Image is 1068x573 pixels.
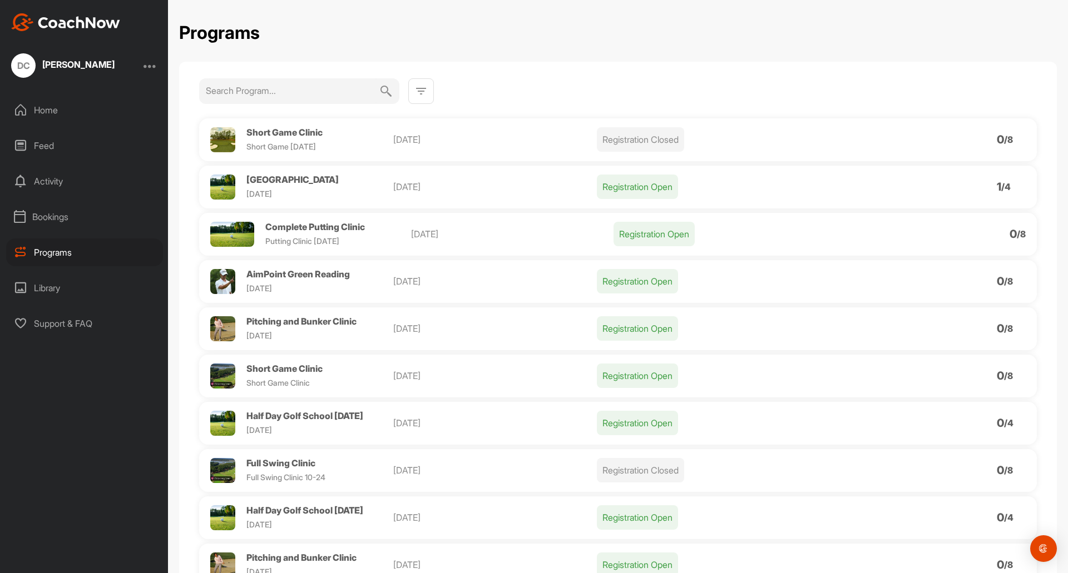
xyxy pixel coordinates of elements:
div: Feed [6,132,163,160]
p: 1 [997,182,1001,191]
p: [DATE] [393,416,597,430]
span: [DATE] [246,520,272,529]
p: Registration Open [597,269,678,293]
p: Registration Closed [597,127,684,152]
p: / 8 [1004,560,1013,569]
p: / 8 [1004,324,1013,333]
div: DC [11,53,36,78]
div: [PERSON_NAME] [42,60,115,69]
img: Profile picture [210,127,235,152]
div: Library [6,274,163,302]
img: Profile picture [210,363,235,388]
p: / 4 [1001,182,1011,191]
p: 0 [997,466,1004,475]
p: / 8 [1004,371,1013,380]
span: Complete Putting Clinic [265,221,365,232]
p: Registration Open [597,316,678,341]
span: Half Day Golf School [DATE] [246,410,363,421]
span: Half Day Golf School [DATE] [246,505,363,516]
p: [DATE] [393,322,597,335]
div: Bookings [6,203,163,231]
p: Registration Closed [597,458,684,482]
p: [DATE] [393,133,597,146]
span: [DATE] [246,283,272,293]
span: Short Game Clinic [246,363,323,374]
p: 0 [997,324,1004,333]
p: Registration Open [597,505,678,530]
p: [DATE] [393,511,597,524]
div: Activity [6,167,163,195]
img: Profile picture [210,269,235,294]
span: Pitching and Bunker Clinic [246,316,357,327]
p: / 8 [1017,230,1026,238]
span: AimPoint Green Reading [246,268,350,280]
p: Registration Open [597,411,678,435]
div: Open Intercom Messenger [1030,535,1057,562]
img: Profile picture [210,222,254,247]
div: Programs [6,238,163,266]
span: Full Swing Clinic 10-24 [246,472,325,482]
span: Putting Clinic [DATE] [265,236,339,246]
img: Profile picture [210,505,235,530]
span: [DATE] [246,189,272,198]
p: 0 [1010,230,1017,238]
p: [DATE] [393,464,597,477]
p: [DATE] [393,180,597,193]
img: CoachNow [11,13,120,31]
p: / 8 [1004,135,1013,144]
p: [DATE] [393,558,597,571]
span: Short Game Clinic [246,378,310,387]
img: Profile picture [210,411,235,436]
span: Short Game [DATE] [246,142,316,151]
h2: Programs [179,22,260,44]
p: [DATE] [411,227,614,241]
p: Registration Open [597,175,678,199]
p: 0 [997,277,1004,286]
input: Search Program... [206,78,379,103]
img: svg+xml;base64,PHN2ZyB3aWR0aD0iMjQiIGhlaWdodD0iMjQiIHZpZXdCb3g9IjAgMCAyNCAyNCIgZmlsbD0ibm9uZSIgeG... [379,78,393,104]
p: Registration Open [614,222,695,246]
img: svg+xml;base64,PHN2ZyB3aWR0aD0iMjQiIGhlaWdodD0iMjQiIHZpZXdCb3g9IjAgMCAyNCAyNCIgZmlsbD0ibm9uZSIgeG... [414,84,428,98]
p: [DATE] [393,369,597,382]
span: [GEOGRAPHIC_DATA] [246,174,339,185]
div: Support & FAQ [6,310,163,337]
p: / 8 [1004,277,1013,286]
span: Pitching and Bunker Clinic [246,552,357,563]
p: 0 [997,371,1004,380]
span: Short Game Clinic [246,127,323,138]
span: Full Swing Clinic [246,457,315,469]
span: [DATE] [246,331,272,340]
p: [DATE] [393,275,597,288]
p: / 8 [1004,466,1013,475]
p: / 4 [1004,513,1013,522]
img: Profile picture [210,175,235,200]
p: / 4 [1004,418,1013,427]
div: Home [6,96,163,124]
img: Profile picture [210,316,235,341]
p: 0 [997,135,1004,144]
p: 0 [997,560,1004,569]
p: 0 [997,418,1004,427]
p: 0 [997,513,1004,522]
img: Profile picture [210,458,235,483]
span: [DATE] [246,425,272,435]
p: Registration Open [597,363,678,388]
